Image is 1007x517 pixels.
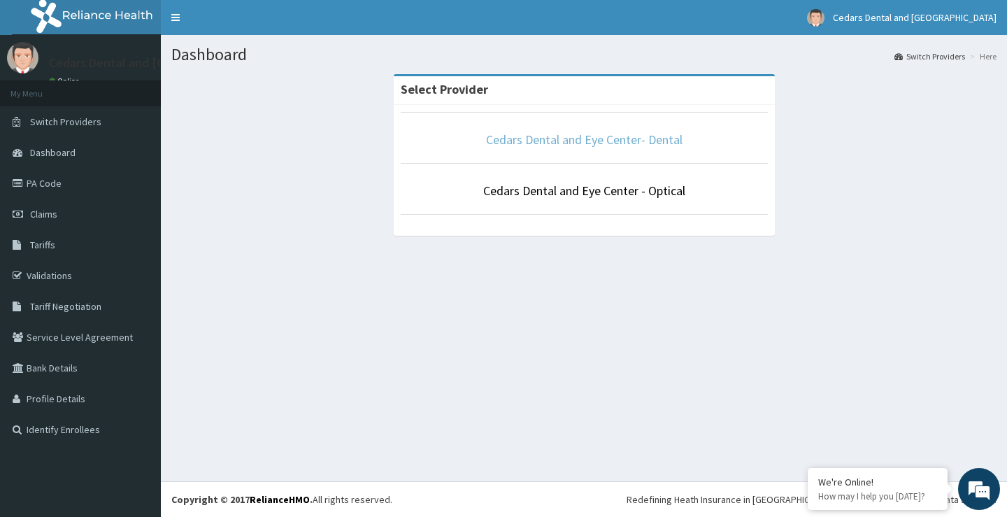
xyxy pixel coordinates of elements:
li: Here [966,50,997,62]
h1: Dashboard [171,45,997,64]
span: Claims [30,208,57,220]
span: Dashboard [30,146,76,159]
strong: Copyright © 2017 . [171,493,313,506]
div: Redefining Heath Insurance in [GEOGRAPHIC_DATA] using Telemedicine and Data Science! [627,493,997,507]
a: RelianceHMO [250,493,310,506]
a: Switch Providers [894,50,965,62]
span: Tariff Negotiation [30,300,101,313]
div: We're Online! [818,476,937,488]
p: Cedars Dental and [GEOGRAPHIC_DATA] [49,57,267,69]
img: User Image [807,9,824,27]
a: Online [49,76,83,86]
p: How may I help you today? [818,490,937,502]
a: Cedars Dental and Eye Center - Optical [483,183,685,199]
img: User Image [7,42,38,73]
span: Switch Providers [30,115,101,128]
span: Cedars Dental and [GEOGRAPHIC_DATA] [833,11,997,24]
footer: All rights reserved. [161,481,1007,517]
span: Tariffs [30,239,55,251]
strong: Select Provider [401,81,488,97]
a: Cedars Dental and Eye Center- Dental [486,132,683,148]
